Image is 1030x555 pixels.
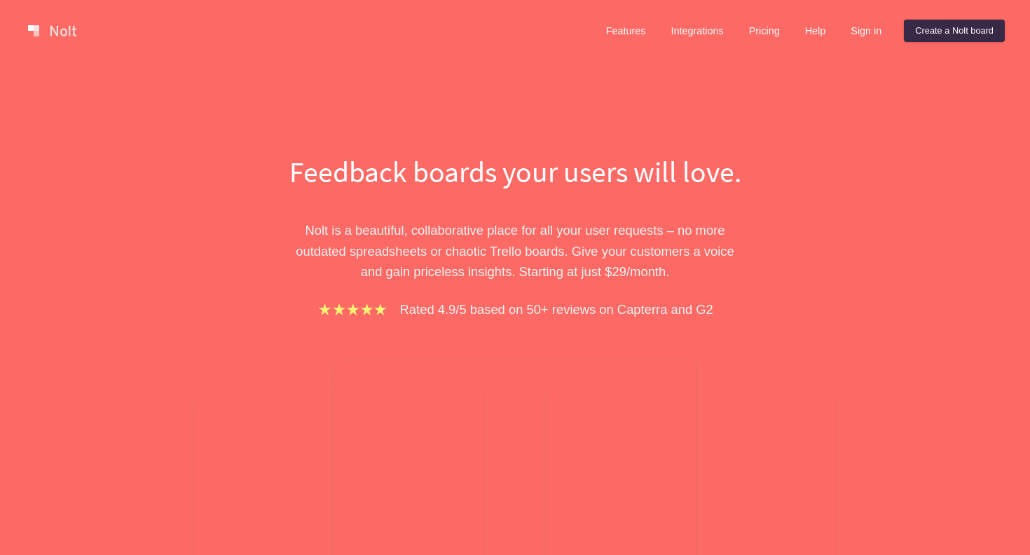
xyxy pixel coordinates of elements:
p: Nolt is a beautiful, collaborative place for all your user requests – no more outdated spreadshee... [273,220,757,282]
a: Create a Nolt board [904,20,1005,42]
h1: Feedback boards your users will love. [273,151,757,192]
a: Sign in [839,20,893,42]
a: Pricing [738,20,791,42]
a: Features [595,20,657,42]
img: stars.b067e34983.png [317,301,388,317]
p: Rated 4.9/5 based on 50+ reviews on Capterra and G2 [400,299,713,320]
a: Integrations [659,20,734,42]
a: Help [794,20,837,42]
